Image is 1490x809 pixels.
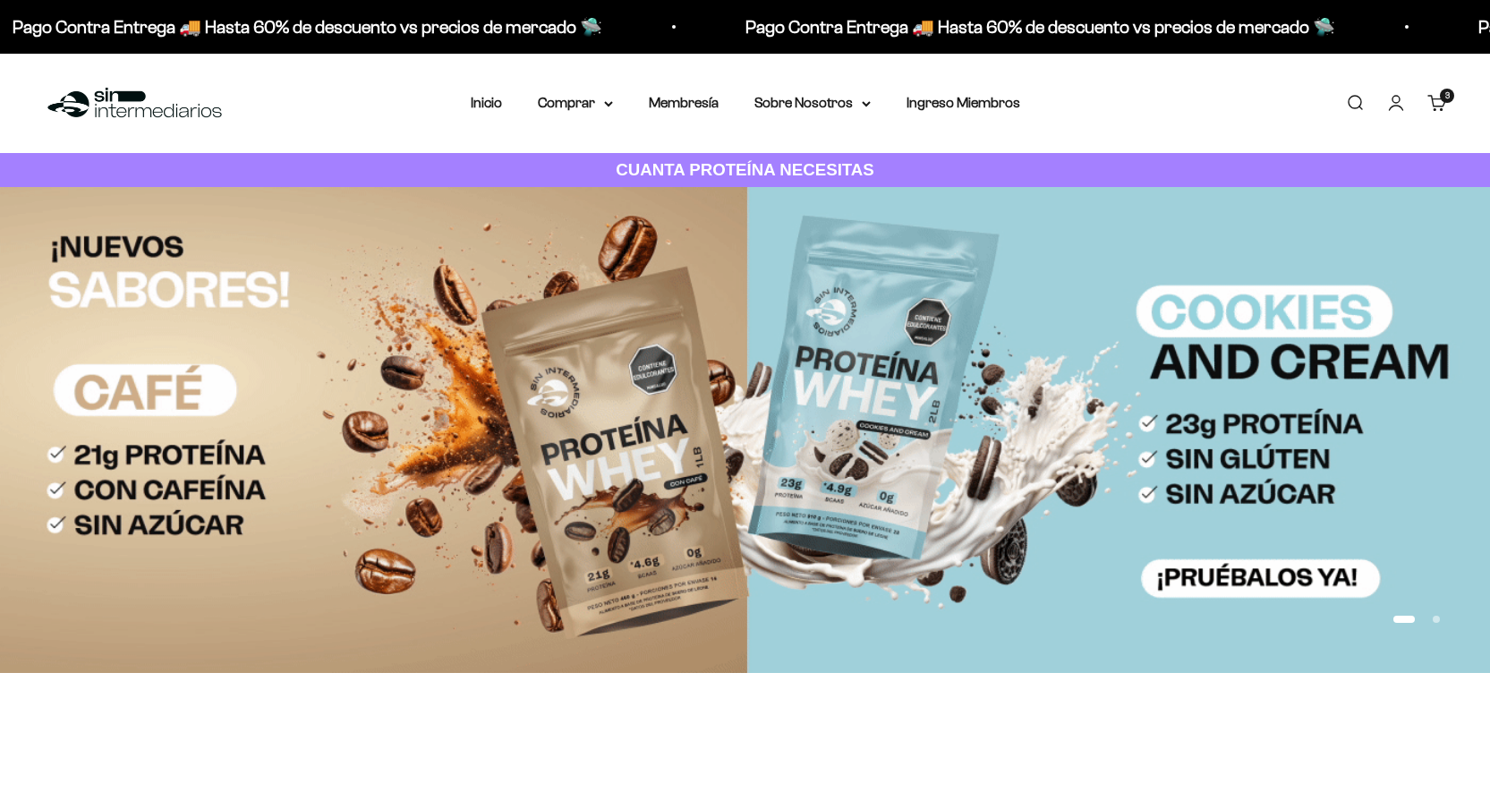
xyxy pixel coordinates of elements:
p: Pago Contra Entrega 🚚 Hasta 60% de descuento vs precios de mercado 🛸 [744,13,1333,41]
a: Inicio [471,95,502,110]
p: Pago Contra Entrega 🚚 Hasta 60% de descuento vs precios de mercado 🛸 [11,13,600,41]
summary: Sobre Nosotros [754,91,871,115]
a: Ingreso Miembros [907,95,1020,110]
a: Membresía [649,95,719,110]
strong: CUANTA PROTEÍNA NECESITAS [616,160,874,179]
summary: Comprar [538,91,613,115]
span: 3 [1445,91,1450,100]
